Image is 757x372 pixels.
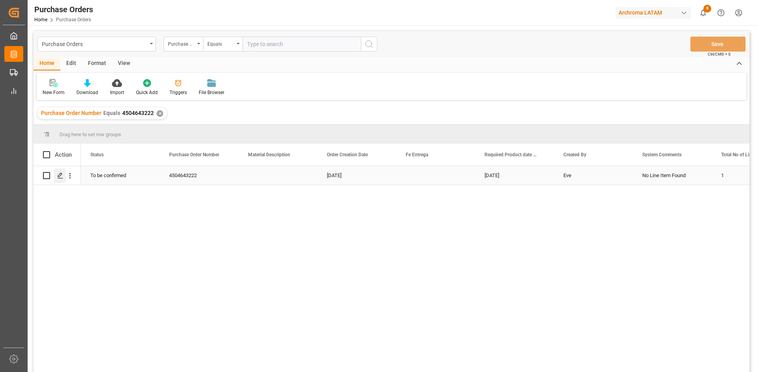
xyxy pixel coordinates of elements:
div: View [112,57,136,70]
div: Eve [554,166,633,185]
span: System Comments [642,152,682,157]
div: File Browser [199,89,224,96]
div: Home [34,57,60,70]
div: New Form [43,89,65,96]
span: Order Creation Date [327,152,368,157]
div: Download [76,89,98,96]
span: Purchase Order Number [169,152,219,157]
button: Help Center [712,4,730,22]
div: 4504643222 [160,166,239,185]
span: Purchase Order Number [41,110,101,116]
span: 4504643222 [122,110,154,116]
div: Press SPACE to select this row. [34,166,81,185]
div: Archroma LATAM [615,7,691,19]
span: Required Product date (AB) [485,152,537,157]
span: Material Description [248,152,290,157]
button: search button [361,37,377,52]
div: Purchase Orders [42,39,147,48]
div: ✕ [157,110,163,117]
button: show 8 new notifications [694,4,712,22]
div: [DATE] [317,166,396,185]
div: Equals [207,39,234,48]
div: Purchase Orders [34,4,93,15]
span: Status [90,152,104,157]
a: Home [34,17,47,22]
input: Type to search [242,37,361,52]
div: No Line Item Found [633,166,712,185]
span: 8 [703,5,711,13]
div: Action [55,151,72,158]
div: Format [82,57,112,70]
span: Created By [563,152,586,157]
div: Edit [60,57,82,70]
div: Purchase Order Number [168,39,195,48]
button: Save [690,37,746,52]
div: To be confirmed [81,166,160,185]
button: open menu [203,37,242,52]
div: Triggers [170,89,187,96]
div: Import [110,89,124,96]
span: Drag here to set row groups [60,131,121,137]
div: [DATE] [475,166,554,185]
div: Quick Add [136,89,158,96]
button: open menu [37,37,156,52]
button: open menu [164,37,203,52]
span: Equals [103,110,120,116]
button: Archroma LATAM [615,5,694,20]
span: Fe Entrega [406,152,428,157]
span: Ctrl/CMD + S [708,51,731,57]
